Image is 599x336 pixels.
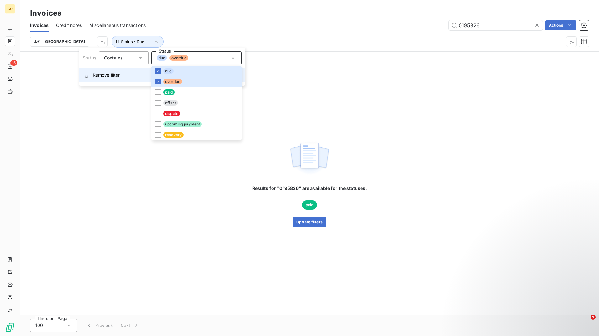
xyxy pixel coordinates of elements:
[474,275,599,319] iframe: Intercom notifications message
[545,20,576,30] button: Actions
[578,315,593,330] iframe: Intercom live chat
[289,139,330,178] img: empty state
[163,68,174,74] span: due
[5,322,15,332] img: Logo LeanPay
[10,60,17,66] span: 15
[89,22,146,28] span: Miscellaneous transactions
[79,68,245,82] button: Remove filter
[35,322,43,328] span: 100
[5,4,15,14] div: GU
[163,111,180,116] span: dispute
[163,121,202,127] span: upcoming payment
[163,132,184,138] span: recovery
[293,217,326,227] button: Update filters
[30,22,49,28] span: Invoices
[591,315,596,320] span: 2
[302,200,317,210] span: paid
[163,100,178,106] span: offset
[157,55,167,61] span: due
[83,55,96,60] span: Status
[449,20,543,30] input: Search
[169,55,188,61] span: overdue
[163,79,182,84] span: overdue
[121,39,152,44] span: Status : Due , ...
[82,319,117,332] button: Previous
[252,185,367,191] span: Results for "0195826" are available for the statuses:
[93,72,120,78] span: Remove filter
[104,55,123,60] span: Contains
[117,319,143,332] button: Next
[30,37,89,47] button: [GEOGRAPHIC_DATA]
[112,36,164,48] button: Status : Due , ...
[30,8,61,19] h3: Invoices
[163,89,175,95] span: paid
[56,22,82,28] span: Credit notes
